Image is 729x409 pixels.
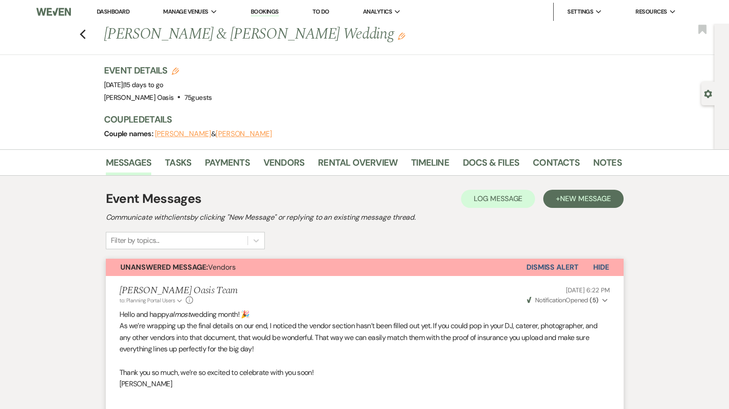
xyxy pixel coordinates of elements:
h1: [PERSON_NAME] & [PERSON_NAME] Wedding [104,24,511,45]
a: Docs & Files [463,155,519,175]
span: wedding month! 🎉 [190,310,250,319]
h5: [PERSON_NAME] Oasis Team [119,285,238,296]
span: Notification [535,296,565,304]
a: To Do [312,8,329,15]
span: | [123,80,164,89]
span: Couple names: [104,129,155,138]
span: Resources [635,7,667,16]
span: Analytics [363,7,392,16]
button: Edit [398,32,405,40]
button: to: Planning Portal Users [119,296,184,305]
h1: Event Messages [106,189,202,208]
div: Filter by topics... [111,235,159,246]
span: Manage Venues [163,7,208,16]
p: As we’re wrapping up the final details on our end, I noticed the vendor section hasn’t been fille... [119,320,610,355]
a: Notes [593,155,622,175]
span: New Message [560,194,610,203]
a: Tasks [165,155,191,175]
span: 15 days to go [124,80,164,89]
a: Payments [205,155,250,175]
span: Hide [593,262,609,272]
button: NotificationOpened (5) [526,296,610,305]
span: & [155,129,272,138]
h2: Communicate with clients by clicking "New Message" or replying to an existing message thread. [106,212,624,223]
span: Settings [567,7,593,16]
a: Rental Overview [318,155,397,175]
span: [PERSON_NAME] Oasis [104,93,174,102]
h3: Couple Details [104,113,613,126]
span: 75 guests [184,93,212,102]
a: Vendors [263,155,304,175]
em: almost [169,310,190,319]
button: Hide [579,259,624,276]
span: Vendors [120,262,236,272]
span: Hello and happy [119,310,169,319]
p: Thank you so much, we’re so excited to celebrate with you soon! [119,367,610,379]
span: [DATE] 6:22 PM [566,286,610,294]
span: [DATE] [104,80,164,89]
button: Log Message [461,190,535,208]
button: [PERSON_NAME] [216,130,272,138]
img: Weven Logo [36,2,71,21]
button: Open lead details [704,89,712,98]
span: Opened [527,296,599,304]
button: Dismiss Alert [526,259,579,276]
span: Log Message [474,194,522,203]
a: Contacts [533,155,580,175]
a: Messages [106,155,152,175]
strong: Unanswered Message: [120,262,208,272]
a: Dashboard [97,8,129,15]
button: Unanswered Message:Vendors [106,259,526,276]
button: +New Message [543,190,623,208]
a: Timeline [411,155,449,175]
h3: Event Details [104,64,212,77]
p: [PERSON_NAME] [119,378,610,390]
span: to: Planning Portal Users [119,297,175,304]
strong: ( 5 ) [590,296,598,304]
button: [PERSON_NAME] [155,130,211,138]
a: Bookings [251,8,279,16]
